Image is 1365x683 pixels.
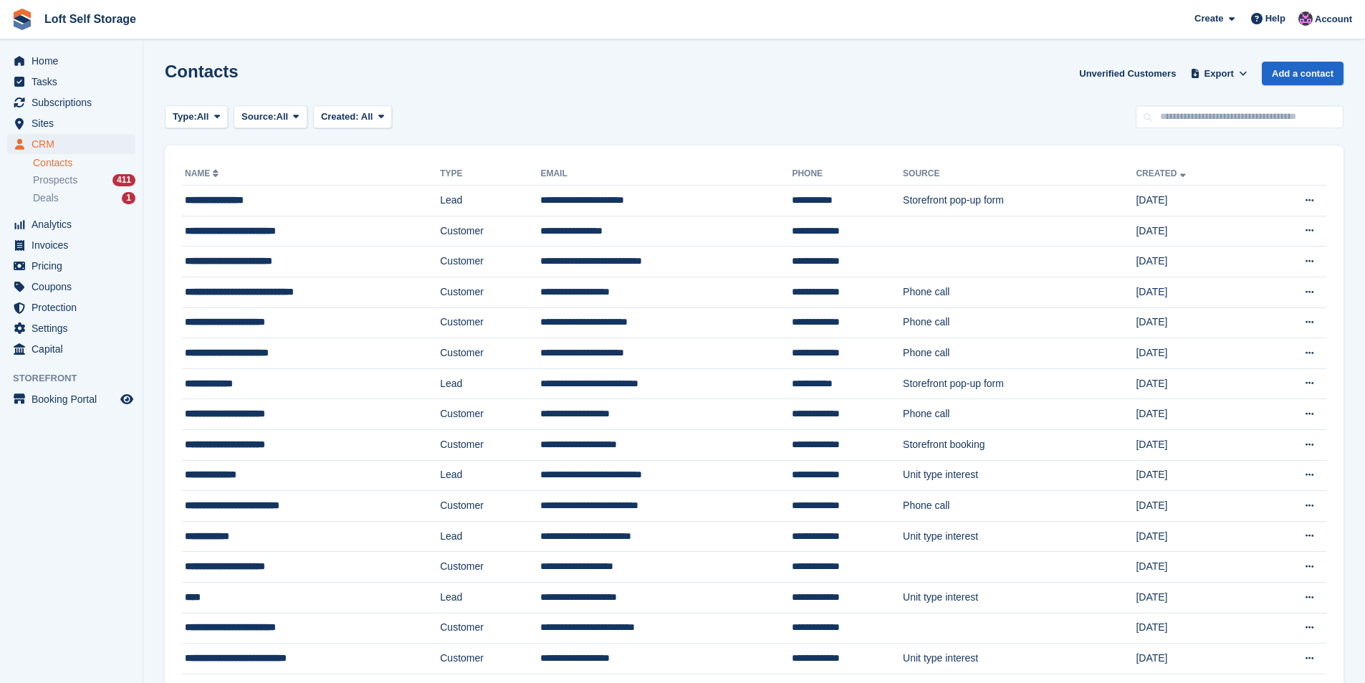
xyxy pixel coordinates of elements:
td: Customer [440,216,540,247]
div: 411 [112,174,135,186]
span: Protection [32,297,118,317]
a: menu [7,256,135,276]
td: Storefront booking [903,429,1136,460]
td: Phone call [903,491,1136,522]
span: Subscriptions [32,92,118,113]
a: Add a contact [1262,62,1344,85]
span: CRM [32,134,118,154]
span: Tasks [32,72,118,92]
th: Type [440,163,540,186]
a: menu [7,318,135,338]
td: [DATE] [1136,247,1257,277]
span: Settings [32,318,118,338]
span: All [197,110,209,124]
td: [DATE] [1136,521,1257,552]
span: Account [1315,12,1352,27]
th: Email [540,163,792,186]
a: menu [7,297,135,317]
span: Invoices [32,235,118,255]
th: Source [903,163,1136,186]
td: Phone call [903,277,1136,307]
button: Export [1187,62,1250,85]
a: menu [7,214,135,234]
td: [DATE] [1136,399,1257,430]
td: Customer [440,644,540,674]
a: Deals 1 [33,191,135,206]
td: [DATE] [1136,613,1257,644]
td: [DATE] [1136,216,1257,247]
a: menu [7,339,135,359]
div: 1 [122,192,135,204]
a: menu [7,92,135,113]
td: Customer [440,491,540,522]
a: menu [7,277,135,297]
td: [DATE] [1136,582,1257,613]
a: menu [7,51,135,71]
span: Coupons [32,277,118,297]
a: menu [7,235,135,255]
td: [DATE] [1136,186,1257,216]
a: Loft Self Storage [39,7,142,31]
td: Customer [440,613,540,644]
td: [DATE] [1136,644,1257,674]
span: Home [32,51,118,71]
span: Created: [321,111,359,122]
span: All [361,111,373,122]
td: Phone call [903,338,1136,369]
td: Storefront pop-up form [903,186,1136,216]
span: Deals [33,191,59,205]
button: Source: All [234,105,307,129]
td: Lead [440,186,540,216]
a: menu [7,113,135,133]
td: [DATE] [1136,460,1257,491]
td: Customer [440,307,540,338]
span: Analytics [32,214,118,234]
td: Phone call [903,399,1136,430]
td: Customer [440,247,540,277]
span: Help [1265,11,1285,26]
td: Customer [440,552,540,583]
td: [DATE] [1136,307,1257,338]
h1: Contacts [165,62,239,81]
td: Customer [440,399,540,430]
a: Created [1136,168,1188,178]
td: [DATE] [1136,429,1257,460]
span: Source: [241,110,276,124]
button: Created: All [313,105,392,129]
span: Storefront [13,371,143,386]
td: Lead [440,582,540,613]
a: menu [7,134,135,154]
td: Phone call [903,307,1136,338]
td: Customer [440,429,540,460]
td: Unit type interest [903,644,1136,674]
a: Unverified Customers [1073,62,1182,85]
td: [DATE] [1136,338,1257,369]
td: [DATE] [1136,491,1257,522]
img: stora-icon-8386f47178a22dfd0bd8f6a31ec36ba5ce8667c1dd55bd0f319d3a0aa187defe.svg [11,9,33,30]
span: Export [1204,67,1234,81]
span: Capital [32,339,118,359]
td: Unit type interest [903,521,1136,552]
span: Create [1194,11,1223,26]
a: menu [7,389,135,409]
a: Name [185,168,221,178]
a: Prospects 411 [33,173,135,188]
td: [DATE] [1136,552,1257,583]
td: Lead [440,521,540,552]
td: Lead [440,460,540,491]
td: Unit type interest [903,582,1136,613]
th: Phone [792,163,903,186]
a: Contacts [33,156,135,170]
img: Amy Wright [1298,11,1313,26]
span: Prospects [33,173,77,187]
button: Type: All [165,105,228,129]
td: Customer [440,338,540,369]
span: All [277,110,289,124]
span: Booking Portal [32,389,118,409]
td: Unit type interest [903,460,1136,491]
td: Customer [440,277,540,307]
span: Pricing [32,256,118,276]
td: Lead [440,368,540,399]
td: [DATE] [1136,277,1257,307]
a: menu [7,72,135,92]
